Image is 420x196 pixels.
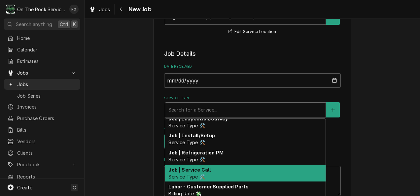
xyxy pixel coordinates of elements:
span: Service Type 🛠️ [168,157,205,162]
a: Calendar [4,44,80,55]
div: On The Rock Services's Avatar [6,5,15,14]
span: K [73,21,76,28]
div: Service Location [164,3,341,36]
a: Go to Pricebook [4,159,80,170]
div: Date Received [164,64,341,87]
span: Reports [17,173,77,180]
div: Service Type [164,96,341,117]
button: Create New Service [326,102,340,117]
span: Service Type 🛠️ [168,140,205,145]
div: O [6,5,15,14]
strong: Job | Install/Setup [168,133,215,138]
span: New Job [126,5,152,14]
div: Job Type [164,125,341,149]
span: Home [17,35,77,42]
label: Job Type [164,125,341,131]
label: Service Type [164,96,341,101]
span: Service Type 🛠️ [168,174,205,180]
strong: Labor - Customer Supplied Parts [168,184,249,189]
strong: Job | Inspection/Survey [168,116,228,121]
span: Estimates [17,58,77,65]
div: On The Rock Services [17,6,66,13]
span: Job Series [17,92,77,99]
legend: Job Details [164,49,341,58]
button: Search anythingCtrlK [4,18,80,30]
span: Invoices [17,103,77,110]
a: Jobs [87,4,113,15]
a: Reports [4,171,80,182]
a: Go to Jobs [4,67,80,78]
svg: Create New Service [331,108,335,112]
span: Search anything [16,21,52,28]
span: Ctrl [60,21,68,28]
span: Jobs [17,69,67,76]
span: C [73,184,76,191]
label: Date Received [164,64,341,69]
span: Jobs [99,6,110,13]
a: Invoices [4,101,80,112]
input: yyyy-mm-dd [164,73,341,88]
strong: Job | Refrigeration PM [168,150,224,155]
a: Purchase Orders [4,113,80,124]
button: Navigate back [116,4,126,15]
span: Jobs [17,81,77,88]
a: Job Series [4,90,80,101]
div: RO [69,5,79,14]
span: Create [17,185,32,190]
button: Edit Service Location [227,28,277,36]
a: Jobs [4,79,80,90]
span: Calendar [17,46,77,53]
span: Purchase Orders [17,115,77,122]
label: Reason For Call [164,157,341,162]
span: Pricebook [17,161,67,168]
div: Rich Ortega's Avatar [69,5,79,14]
a: Estimates [4,56,80,67]
a: Clients [4,147,80,158]
a: Home [4,33,80,44]
span: Service Type 🛠️ [168,123,205,128]
a: Vendors [4,136,80,147]
div: Reason For Call [164,157,341,196]
span: Clients [17,149,77,156]
a: Bills [4,124,80,135]
span: Bills [17,126,77,133]
strong: Job | Service Call [168,167,211,173]
span: Vendors [17,138,77,145]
